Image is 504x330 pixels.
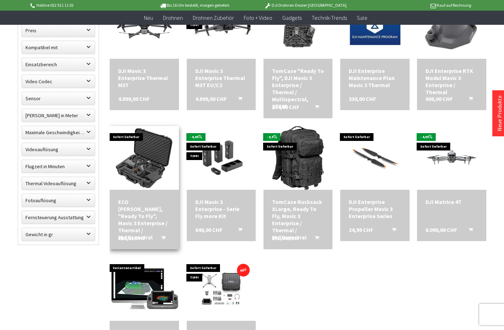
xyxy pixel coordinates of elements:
div: TomCase Rucksack XLarge, Ready To Fly, Mavic 3 Enterprise / Thermal / Multispectral [272,198,324,241]
button: In den Warenkorb [460,226,477,235]
span: 219,81 CHF [118,234,145,241]
a: Neue Produkte [496,95,503,131]
div: TomCase "Ready To Fly", DJI Mavic 3 Enterprise / Thermal / Multispectral, XT505 [272,67,324,110]
span: Gadgets [282,14,302,21]
div: DJI Mavic 3 Enterprise Thermal M3T EU/C2 [195,67,248,89]
button: In den Warenkorb [383,226,400,235]
div: DJI Enterprise Propeller Mavic 3 Enterprise Series [349,198,401,220]
a: Technik-Trends [307,11,352,25]
span: 330,00 CHF [349,95,376,102]
span: 4.899,00 CHF [195,95,227,102]
img: TomCase "Ready To Fly", DJI Mavic 3 Enterprise / Thermal / Multispectral, XT505 [263,4,333,50]
a: Sale [352,11,372,25]
span: Neu [144,14,153,21]
label: Maximale Geschwindigkeit in km/h [22,126,95,139]
span: 6.090,00 CHF [425,226,457,233]
img: ECO Schutzkoffer, "Ready To Fly", Mavic 3 Enterprise / Thermal / Multispectral [112,126,176,190]
a: DJI Enterprise Propeller Mavic 3 Enterprise Series 24,99 CHF In den Warenkorb [349,198,401,220]
a: DJI Enterprise RTK Modul Mavic 3 Enterprise / Thermal 606,00 CHF In den Warenkorb [425,67,478,96]
button: In den Warenkorb [306,234,323,244]
div: ECO [PERSON_NAME], "Ready To Fly", Mavic 3 Enterprise / Thermal / Multispectral [118,198,170,241]
a: Foto + Video [239,11,277,25]
label: Preis [22,24,95,37]
p: Hotline 032 511 11 03 [29,1,140,10]
img: DJI Mavic 3 Enterprise - Serie Fly more Kit [187,132,256,184]
label: Kompatibel mit [22,41,95,54]
a: DJI Mavic 3 Enterprise Thermal M3T 4.899,00 CHF [118,67,170,89]
img: DJI Matrice 4TD Standalone Set (inkl. 12 M DJI Care Enterprise Plus) [187,264,256,314]
button: In den Warenkorb [306,103,323,113]
label: Sensor [22,92,95,105]
button: In den Warenkorb [153,234,170,244]
span: 294,00 CHF [272,103,299,110]
label: Thermal Videoauflösung [22,177,95,190]
span: 4.899,00 CHF [118,95,150,102]
a: DJI Mavic 3 Enterprise Thermal M3T EU/C2 4.899,00 CHF In den Warenkorb [195,67,248,89]
label: Fernsteuerung Ausstattung [22,211,95,224]
img: DJI Enterprise Propeller Mavic 3 Enterprise Series [340,132,410,184]
div: DJI Mavic 3 Enterprise Thermal M3T [118,67,170,89]
img: DJI Mavic 3 Enterprise Thermal M3T [110,7,179,46]
label: Videoauflösung [22,143,95,156]
label: Fotoauflösung [22,194,95,207]
span: 24,99 CHF [349,226,373,233]
span: Drohnen Zubehör [193,14,234,21]
span: Foto + Video [244,14,272,21]
a: DJI Matrice 4T 6.090,00 CHF In den Warenkorb [425,198,478,205]
a: Neu [139,11,158,25]
p: Bis 16 Uhr bestellt, morgen geliefert. [140,1,250,10]
span: Technik-Trends [312,14,347,21]
a: Drohnen [158,11,188,25]
img: TomCase Rucksack XLarge, Ready To Fly, Mavic 3 Enterprise / Thermal / Multispectral [272,126,324,190]
label: Gewicht in gr [22,228,95,241]
label: Video Codec [22,75,95,88]
button: In den Warenkorb [230,226,247,235]
span: 270,00 CHF [272,234,299,241]
div: DJI Matrice 4T [425,198,478,205]
div: DJI Mavic 3 Enterprise - Serie Fly more Kit [195,198,248,220]
a: Drohnen Zubehör [188,11,239,25]
div: DJI Enterprise RTK Modul Mavic 3 Enterprise / Thermal [425,67,478,96]
img: DJI Mavic 3 Enterprise Thermal M3T EU/C2 [187,5,256,49]
a: TomCase Rucksack XLarge, Ready To Fly, Mavic 3 Enterprise / Thermal / Multispectral 270,00 CHF In... [272,198,324,241]
img: DJI Enterprise Maintenance Plan Mavic 3 Thermal [340,1,410,53]
img: DJI Matrice 4T [417,138,486,177]
a: Gadgets [277,11,307,25]
span: Sale [357,14,367,21]
span: 649,00 CHF [195,226,222,233]
img: Drone Harmony für Mapping & Inspektion, 1-Jahr [110,267,179,311]
label: Einsatzbereich [22,58,95,71]
span: 606,00 CHF [425,95,453,102]
p: Kauf auf Rechnung [361,1,471,10]
span: Drohnen [163,14,183,21]
a: DJI Mavic 3 Enterprise - Serie Fly more Kit 649,00 CHF In den Warenkorb [195,198,248,220]
label: Flugzeit in Minuten [22,160,95,173]
p: DJI Drohnen Dealer [GEOGRAPHIC_DATA] [250,1,360,10]
div: DJI Enterprise Maintenance Plan Mavic 3 Thermal [349,67,401,89]
button: In den Warenkorb [460,95,477,104]
img: DJI Enterprise RTK Modul Mavic 3 Enterprise / Thermal [417,1,486,53]
button: In den Warenkorb [230,95,247,104]
label: Maximale Flughöhe in Meter [22,109,95,122]
a: DJI Enterprise Maintenance Plan Mavic 3 Thermal 330,00 CHF [349,67,401,89]
a: ECO [PERSON_NAME], "Ready To Fly", Mavic 3 Enterprise / Thermal / Multispectral 219,81 CHF In den... [118,198,170,241]
a: TomCase "Ready To Fly", DJI Mavic 3 Enterprise / Thermal / Multispectral, XT505 294,00 CHF In den... [272,67,324,110]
